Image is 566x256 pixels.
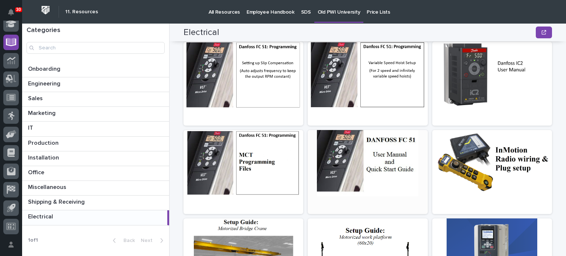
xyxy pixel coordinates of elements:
[28,79,62,87] p: Engineering
[39,3,52,17] img: Workspace Logo
[141,237,157,244] span: Next
[107,237,138,244] button: Back
[184,27,219,38] h2: Electrical
[22,151,169,166] a: InstallationInstallation
[28,123,35,131] p: IT
[65,9,98,15] h2: 11. Resources
[9,9,19,21] div: Notifications30
[22,63,169,77] a: OnboardingOnboarding
[22,196,169,210] a: Shipping & ReceivingShipping & Receiving
[22,122,169,136] a: ITIT
[22,137,169,151] a: ProductionProduction
[28,153,60,161] p: Installation
[22,92,169,107] a: SalesSales
[138,237,169,244] button: Next
[22,166,169,181] a: OfficeOffice
[27,27,165,35] h1: Categories
[28,182,68,191] p: Miscellaneous
[16,7,21,12] p: 30
[28,94,44,102] p: Sales
[22,107,169,122] a: MarketingMarketing
[22,210,169,225] a: ElectricalElectrical
[28,197,86,206] p: Shipping & Receiving
[28,168,46,176] p: Office
[22,77,169,92] a: EngineeringEngineering
[27,42,165,54] input: Search
[119,237,135,244] span: Back
[28,108,57,117] p: Marketing
[3,4,19,20] button: Notifications
[22,181,169,196] a: MiscellaneousMiscellaneous
[28,64,62,73] p: Onboarding
[22,231,44,249] p: 1 of 1
[28,212,55,220] p: Electrical
[28,138,60,147] p: Production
